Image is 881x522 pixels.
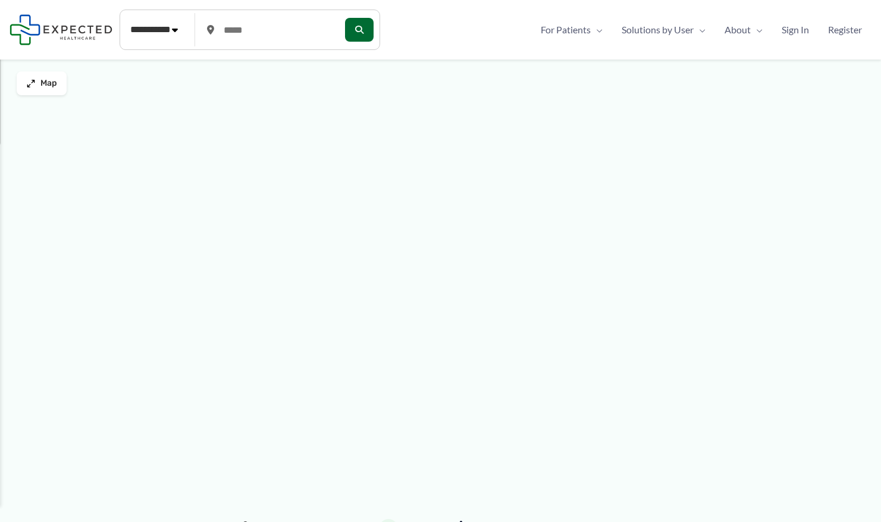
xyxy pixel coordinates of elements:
[10,14,112,45] img: Expected Healthcare Logo - side, dark font, small
[591,21,603,39] span: Menu Toggle
[40,79,57,89] span: Map
[725,21,751,39] span: About
[694,21,706,39] span: Menu Toggle
[26,79,36,88] img: Maximize
[541,21,591,39] span: For Patients
[772,21,819,39] a: Sign In
[612,21,715,39] a: Solutions by UserMenu Toggle
[828,21,862,39] span: Register
[622,21,694,39] span: Solutions by User
[17,71,67,95] button: Map
[819,21,871,39] a: Register
[751,21,763,39] span: Menu Toggle
[782,21,809,39] span: Sign In
[715,21,772,39] a: AboutMenu Toggle
[531,21,612,39] a: For PatientsMenu Toggle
